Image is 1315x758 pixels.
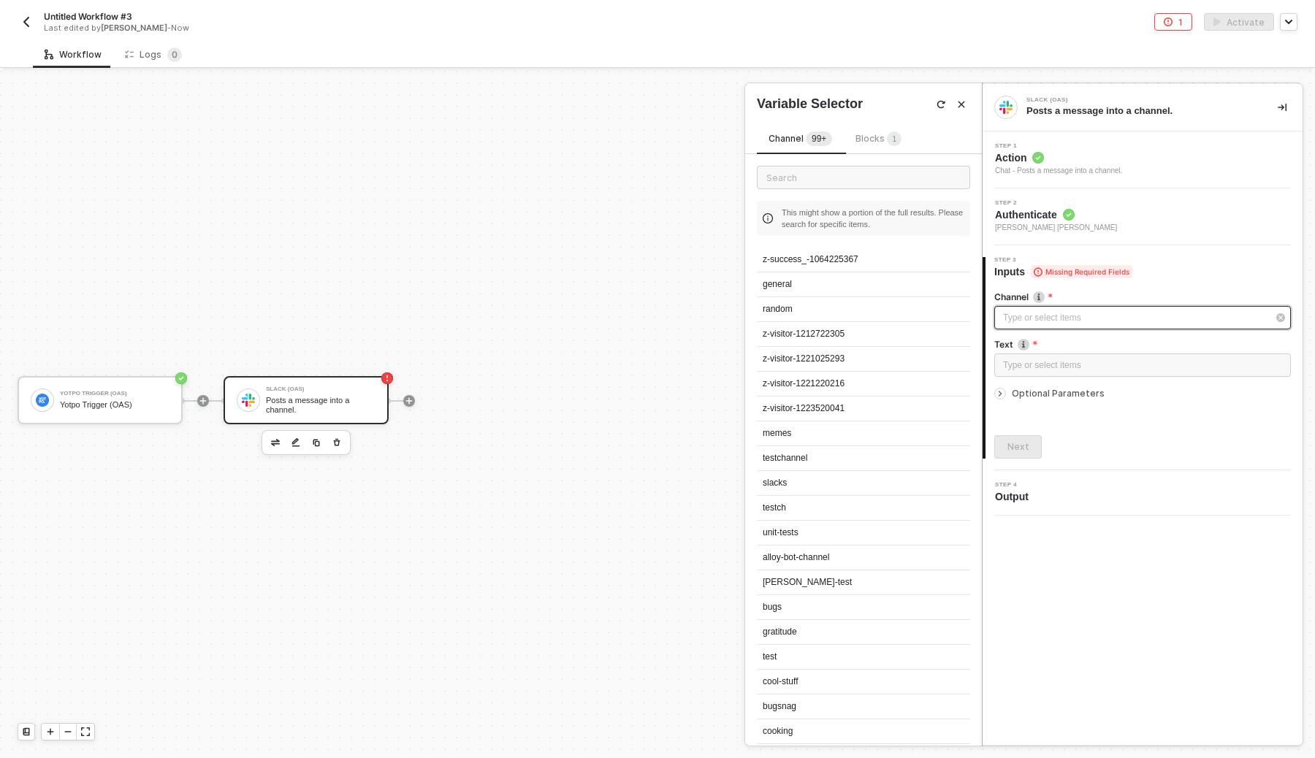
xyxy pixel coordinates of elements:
label: Text [994,338,1291,351]
label: Channel [994,291,1291,303]
div: unit-tests [757,521,970,545]
div: Slack (OAS) [1026,97,1246,103]
div: Optional Parameters [994,386,1291,402]
div: random [757,297,970,322]
div: Logs [125,47,182,62]
div: This might show a portion of the full results. Please search for specific items. [782,207,964,230]
img: back [20,16,32,28]
span: Action [995,150,1123,165]
div: test [757,645,970,670]
img: integration-icon [999,101,1013,114]
span: Step 1 [995,143,1123,149]
button: Close [953,96,970,113]
div: testch [757,496,970,521]
div: z-visitor-1212722305 [757,322,970,347]
span: Channel [769,133,832,144]
span: Step 3 [994,257,1132,263]
input: Search [757,166,970,189]
button: activateActivate [1204,13,1274,31]
span: [PERSON_NAME] [101,23,167,33]
div: 1 [1178,16,1183,28]
div: cool-stuff [757,670,970,694]
span: [PERSON_NAME] [PERSON_NAME] [995,222,1117,234]
div: bugs [757,595,970,620]
div: memes [757,421,970,446]
div: cooking [757,719,970,744]
div: Step 3Inputs Missing Required FieldsChannelicon-infoTexticon-infoType or select itemsOptional Par... [983,257,1303,459]
span: info-circle [763,213,773,223]
sup: 574 [806,131,832,146]
img: icon-info [1018,339,1029,351]
div: Step 1Action Chat - Posts a message into a channel. [983,143,1303,177]
button: Next [994,435,1042,459]
div: alloy-bot-channel [757,545,970,570]
span: Step 4 [995,482,1034,488]
div: Chat - Posts a message into a channel. [995,165,1123,177]
span: icon-error-page [1164,18,1173,26]
div: general [757,272,970,297]
span: icon-expand [81,727,90,736]
div: z-visitor-1221220216 [757,372,970,397]
span: icon-arrow-right-small [996,389,1005,398]
span: Step 2 [995,200,1117,206]
button: reconnect [932,96,950,113]
div: Workflow [45,49,102,61]
span: Output [995,489,1034,504]
sup: 1 [887,131,902,146]
span: Untitled Workflow #3 [44,10,132,23]
div: Variable Selector [757,95,863,113]
span: icon-minus [64,727,72,736]
img: reconnect [937,100,945,109]
span: 1 [893,135,897,143]
span: Inputs [994,264,1132,279]
span: icon-collapse-right [1278,103,1287,112]
div: z-visitor-1221025293 [757,347,970,372]
sup: 0 [167,47,182,62]
button: 1 [1154,13,1192,31]
span: Optional Parameters [1012,388,1105,399]
div: Posts a message into a channel. [1026,104,1254,118]
div: gratitude [757,620,970,645]
span: icon-play [46,727,55,736]
div: slacks [757,471,970,496]
div: Step 2Authenticate [PERSON_NAME] [PERSON_NAME] [983,200,1303,234]
button: back [18,13,35,31]
div: Last edited by - Now [44,23,624,34]
span: Authenticate [995,207,1117,222]
div: testchannel [757,446,970,471]
div: bugsnag [757,694,970,719]
span: Blocks [855,133,902,144]
div: z-visitor-1223520041 [757,397,970,421]
span: Missing Required Fields [1031,265,1132,278]
img: icon-info [1033,291,1045,303]
div: z-success_-1064225367 [757,248,970,272]
div: francis-test [757,570,970,595]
